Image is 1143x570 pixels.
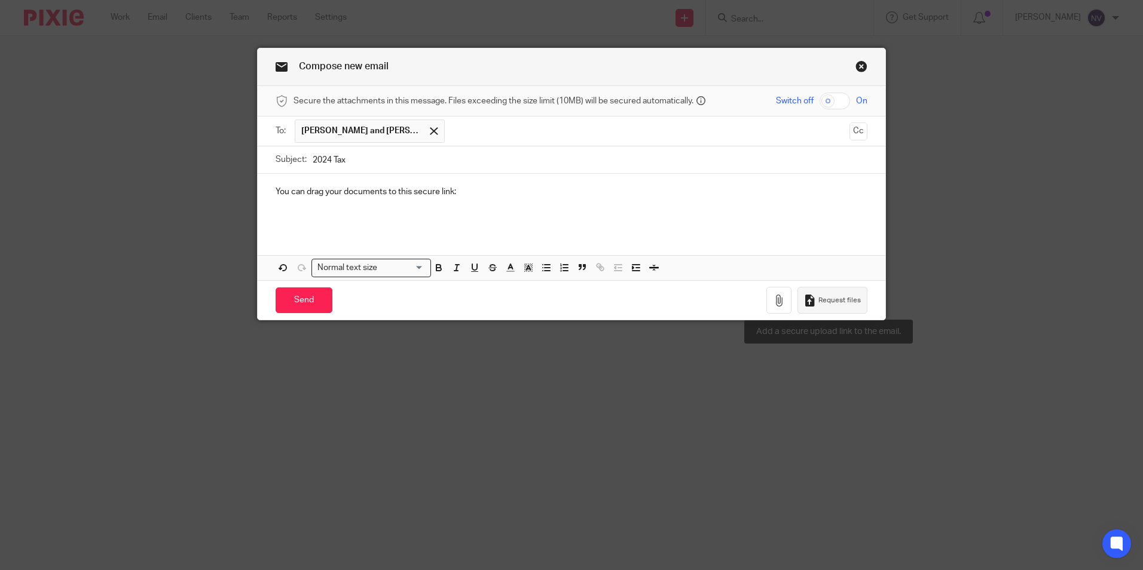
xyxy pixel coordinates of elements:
[276,125,289,137] label: To:
[776,95,814,107] span: Switch off
[301,125,421,137] span: [PERSON_NAME] and [PERSON_NAME]
[381,262,424,274] input: Search for option
[311,259,431,277] div: Search for option
[276,287,332,313] input: Send
[856,95,867,107] span: On
[818,296,861,305] span: Request files
[276,186,867,198] p: You can drag your documents to this secure link:
[855,60,867,76] a: Close this dialog window
[276,154,307,166] label: Subject:
[314,262,380,274] span: Normal text size
[299,62,389,71] span: Compose new email
[797,287,867,314] button: Request files
[294,95,693,107] span: Secure the attachments in this message. Files exceeding the size limit (10MB) will be secured aut...
[849,122,867,140] button: Cc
